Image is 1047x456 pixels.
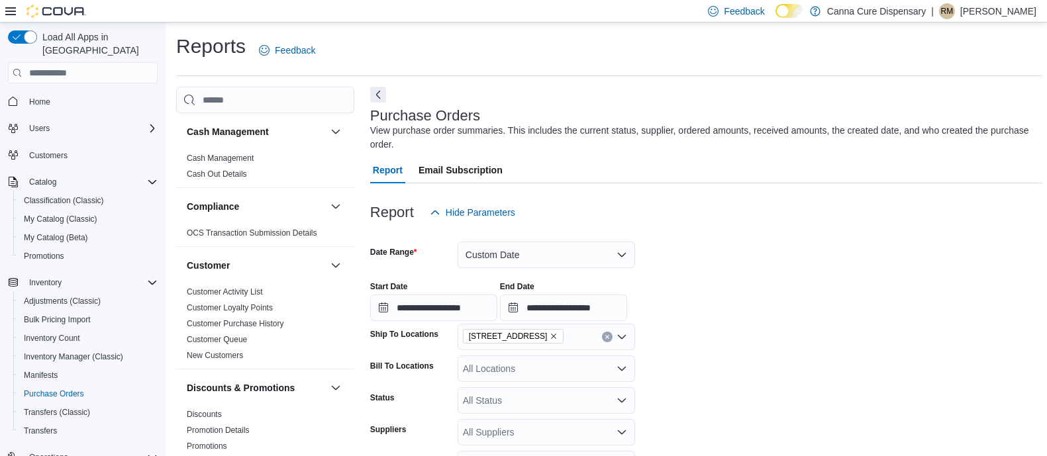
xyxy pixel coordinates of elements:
[24,147,158,163] span: Customers
[24,251,64,261] span: Promotions
[827,3,926,19] p: Canna Cure Dispensary
[19,193,109,208] a: Classification (Classic)
[24,232,88,243] span: My Catalog (Beta)
[187,351,243,360] a: New Customers
[500,295,627,321] input: Press the down key to open a popover containing a calendar.
[19,312,96,328] a: Bulk Pricing Import
[3,273,163,292] button: Inventory
[13,329,163,347] button: Inventory Count
[939,3,955,19] div: Rogelio Mitchell
[29,97,50,107] span: Home
[176,225,354,246] div: Compliance
[3,173,163,191] button: Catalog
[19,386,158,402] span: Purchase Orders
[187,409,222,420] span: Discounts
[370,295,497,321] input: Press the down key to open a popover containing a calendar.
[19,423,158,439] span: Transfers
[24,120,55,136] button: Users
[370,281,408,292] label: Start Date
[187,125,325,138] button: Cash Management
[24,370,58,381] span: Manifests
[24,407,90,418] span: Transfers (Classic)
[419,157,503,183] span: Email Subscription
[328,380,344,396] button: Discounts & Promotions
[602,332,613,342] button: Clear input
[19,330,85,346] a: Inventory Count
[187,303,273,312] a: Customer Loyalty Points
[24,333,80,343] span: Inventory Count
[187,350,243,361] span: New Customers
[3,119,163,138] button: Users
[370,329,438,340] label: Ship To Locations
[373,157,403,183] span: Report
[19,293,106,309] a: Adjustments (Classic)
[187,200,325,213] button: Compliance
[176,284,354,369] div: Customer
[19,423,62,439] a: Transfers
[19,349,128,365] a: Inventory Manager (Classic)
[617,427,627,437] button: Open list of options
[176,33,246,60] h1: Reports
[500,281,534,292] label: End Date
[960,3,1036,19] p: [PERSON_NAME]
[328,257,344,273] button: Customer
[24,94,56,110] a: Home
[187,169,247,179] span: Cash Out Details
[187,335,247,344] a: Customer Queue
[328,124,344,140] button: Cash Management
[187,381,295,394] h3: Discounts & Promotions
[19,211,158,227] span: My Catalog (Classic)
[24,296,101,306] span: Adjustments (Classic)
[187,153,254,163] span: Cash Management
[328,199,344,214] button: Compliance
[254,37,321,64] a: Feedback
[19,193,158,208] span: Classification (Classic)
[24,148,73,163] a: Customers
[13,347,163,366] button: Inventory Manager (Classic)
[424,199,521,226] button: Hide Parameters
[187,318,284,329] span: Customer Purchase History
[187,125,269,138] h3: Cash Management
[29,277,62,288] span: Inventory
[13,366,163,385] button: Manifests
[187,259,230,272] h3: Customer
[617,363,627,374] button: Open list of options
[187,228,317,238] span: OCS Transaction Submission Details
[19,248,158,264] span: Promotions
[187,426,250,435] a: Promotion Details
[463,329,564,343] span: 1919-B NW Cache Rd
[13,422,163,440] button: Transfers
[24,174,62,190] button: Catalog
[37,30,158,57] span: Load All Apps in [GEOGRAPHIC_DATA]
[617,395,627,406] button: Open list of options
[446,206,515,219] span: Hide Parameters
[24,351,123,362] span: Inventory Manager (Classic)
[24,195,104,206] span: Classification (Classic)
[187,381,325,394] button: Discounts & Promotions
[24,388,84,399] span: Purchase Orders
[187,425,250,435] span: Promotion Details
[24,275,158,291] span: Inventory
[187,228,317,238] a: OCS Transaction Submission Details
[19,293,158,309] span: Adjustments (Classic)
[370,87,386,103] button: Next
[26,5,86,18] img: Cova
[370,392,395,403] label: Status
[13,385,163,403] button: Purchase Orders
[19,330,158,346] span: Inventory Count
[176,150,354,187] div: Cash Management
[24,93,158,109] span: Home
[931,3,934,19] p: |
[370,247,417,257] label: Date Range
[187,441,227,451] span: Promotions
[19,404,95,420] a: Transfers (Classic)
[3,91,163,111] button: Home
[13,191,163,210] button: Classification (Classic)
[187,287,263,296] a: Customer Activity List
[187,169,247,179] a: Cash Out Details
[13,210,163,228] button: My Catalog (Classic)
[187,200,239,213] h3: Compliance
